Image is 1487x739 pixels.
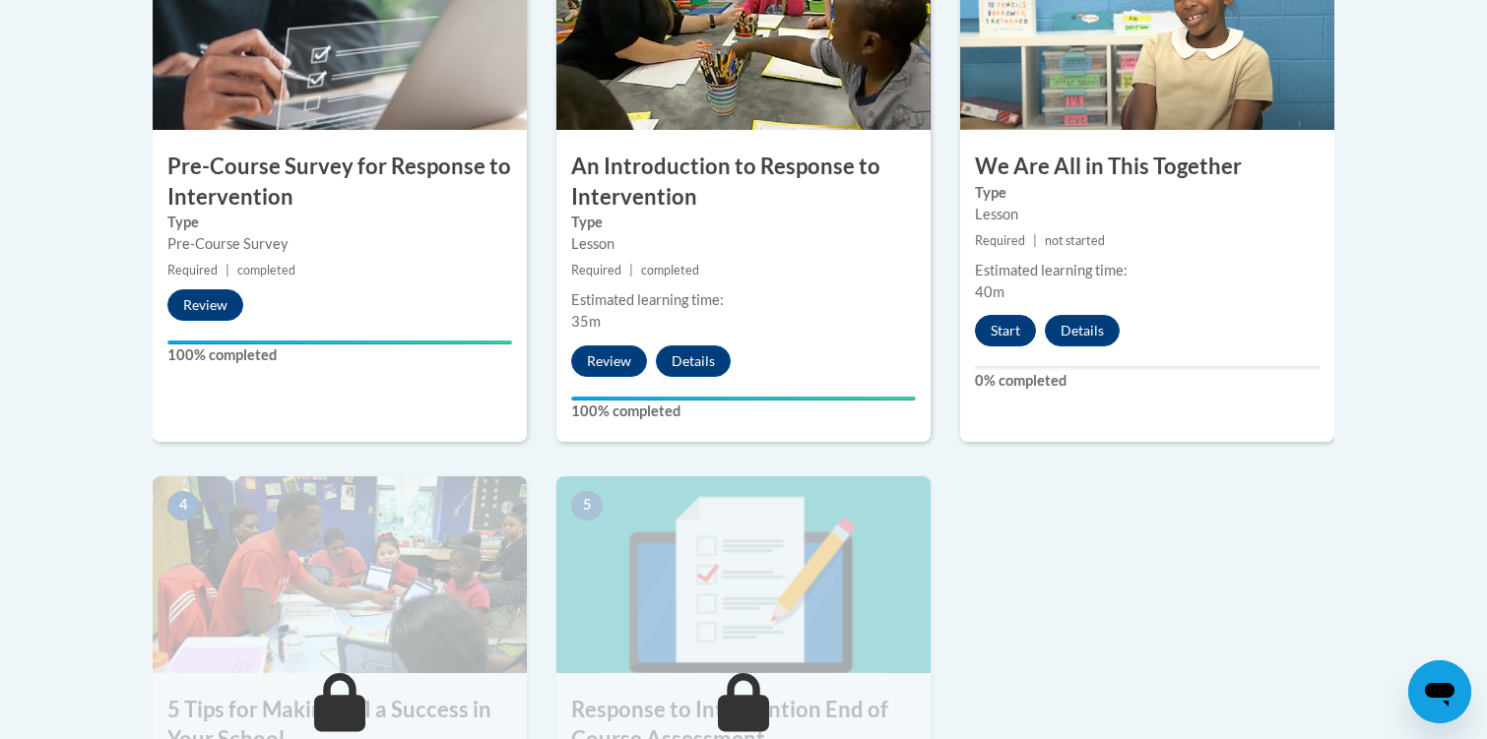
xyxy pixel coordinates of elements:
[167,212,512,233] label: Type
[1033,233,1037,248] span: |
[237,263,295,277] span: completed
[556,476,931,673] img: Course Image
[656,345,731,377] button: Details
[975,182,1320,204] label: Type
[167,340,512,344] div: Your progress
[167,233,512,255] div: Pre-Course Survey
[571,289,916,311] div: Estimated learning time:
[571,212,916,233] label: Type
[571,397,916,400] div: Your progress
[153,152,527,213] h3: Pre-Course Survey for Response to Intervention
[226,263,229,277] span: |
[167,491,199,521] span: 4
[975,233,1025,248] span: Required
[975,260,1320,281] div: Estimated learning time:
[167,289,243,321] button: Review
[153,476,527,673] img: Course Image
[975,370,1320,392] label: 0% completed
[571,491,603,521] span: 5
[167,263,218,277] span: Required
[975,204,1320,225] div: Lesson
[641,263,699,277] span: completed
[556,152,931,213] h3: An Introduction to Response to Intervention
[167,344,512,366] label: 100% completed
[571,313,601,330] span: 35m
[1045,233,1105,248] span: not started
[975,283,1004,300] span: 40m
[571,263,621,277] span: Required
[1045,315,1120,346] button: Details
[629,263,633,277] span: |
[571,233,916,255] div: Lesson
[1408,660,1471,723] iframe: Button to launch messaging window
[960,152,1334,182] h3: We Are All in This Together
[571,400,916,422] label: 100% completed
[975,315,1036,346] button: Start
[571,345,647,377] button: Review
